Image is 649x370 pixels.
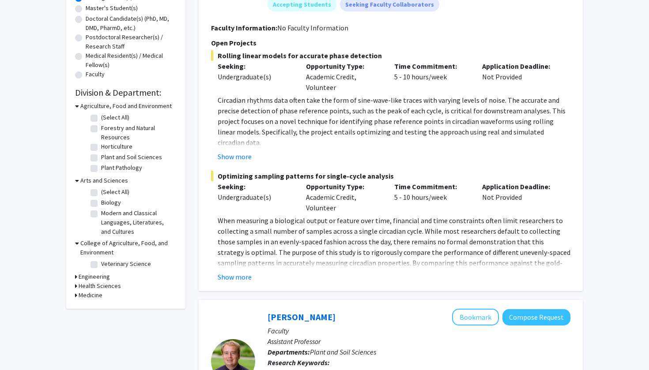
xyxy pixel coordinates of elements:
[475,181,564,213] div: Not Provided
[101,198,121,207] label: Biology
[80,176,128,185] h3: Arts and Sciences
[218,95,570,148] p: Circadian rhythms data often take the form of sine-wave-like traces with varying levels of noise....
[80,239,177,257] h3: College of Agriculture, Food, and Environment
[299,61,388,93] div: Academic Credit, Volunteer
[86,51,177,70] label: Medical Resident(s) / Medical Fellow(s)
[452,309,499,325] button: Add Samuel Revolinski to Bookmarks
[7,330,38,363] iframe: Chat
[101,123,174,142] label: Forestry and Natural Resources
[268,358,330,367] b: Research Keywords:
[310,348,376,356] span: Plant and Soil Sciences
[86,70,105,79] label: Faculty
[388,61,476,93] div: 5 - 10 hours/week
[86,4,138,13] label: Master's Student(s)
[211,23,277,32] b: Faculty Information:
[80,101,172,111] h3: Agriculture, Food and Environment
[268,348,310,356] b: Departments:
[79,272,110,281] h3: Engineering
[218,215,570,279] p: When measuring a biological output or feature over time, financial and time constraints often lim...
[218,181,293,192] p: Seeking:
[394,181,469,192] p: Time Commitment:
[218,61,293,71] p: Seeking:
[482,181,557,192] p: Application Deadline:
[101,153,162,162] label: Plant and Soil Sciences
[218,71,293,82] div: Undergraduate(s)
[306,61,381,71] p: Opportunity Type:
[75,87,177,98] h2: Division & Department:
[211,37,570,48] p: Open Projects
[211,50,570,61] span: Rolling linear models for accurate phase detection
[299,181,388,213] div: Academic Credit, Volunteer
[482,61,557,71] p: Application Deadline:
[101,187,129,197] label: (Select All)
[268,325,570,336] p: Faculty
[218,272,252,282] button: Show more
[268,336,570,347] p: Assistant Professor
[388,181,476,213] div: 5 - 10 hours/week
[86,33,177,51] label: Postdoctoral Researcher(s) / Research Staff
[218,151,252,162] button: Show more
[79,291,102,300] h3: Medicine
[101,163,142,172] label: Plant Pathology
[277,23,348,32] span: No Faculty Information
[101,113,129,122] label: (Select All)
[218,192,293,202] div: Undergraduate(s)
[306,181,381,192] p: Opportunity Type:
[101,259,151,269] label: Veterinary Science
[101,209,174,236] label: Modern and Classical Languages, Literatures, and Cultures
[502,309,570,325] button: Compose Request to Samuel Revolinski
[475,61,564,93] div: Not Provided
[394,61,469,71] p: Time Commitment:
[79,281,121,291] h3: Health Sciences
[211,171,570,181] span: Optimizing sampling patterns for single-cycle analysis
[86,14,177,33] label: Doctoral Candidate(s) (PhD, MD, DMD, PharmD, etc.)
[268,311,336,322] a: [PERSON_NAME]
[101,142,132,151] label: Horticulture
